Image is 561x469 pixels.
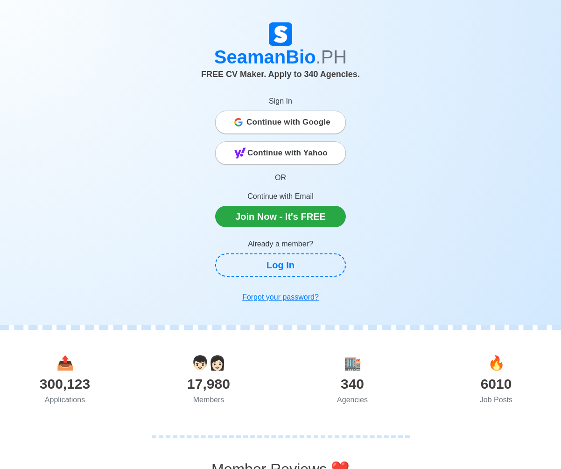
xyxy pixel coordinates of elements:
button: Continue with Google [215,111,346,134]
img: Logo [269,22,292,46]
div: Agencies [280,394,424,406]
a: Join Now - It's FREE [215,206,346,227]
p: Continue with Email [215,191,346,202]
span: agencies [344,355,361,371]
span: .PH [316,47,347,67]
span: jobs [488,355,505,371]
button: Continue with Yahoo [215,141,346,165]
div: 17,980 [137,373,280,394]
u: Forgot your password? [242,293,319,301]
span: users [191,355,226,371]
h1: SeamanBio [21,46,540,68]
a: Forgot your password? [215,288,346,307]
span: applications [56,355,74,371]
p: OR [215,172,346,183]
span: Continue with Google [246,113,330,132]
div: Members [137,394,280,406]
a: Log In [215,253,346,277]
p: Sign In [215,96,346,107]
p: Already a member? [215,238,346,250]
div: 340 [280,373,424,394]
span: FREE CV Maker. Apply to 340 Agencies. [201,70,360,79]
span: Continue with Yahoo [247,144,328,162]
